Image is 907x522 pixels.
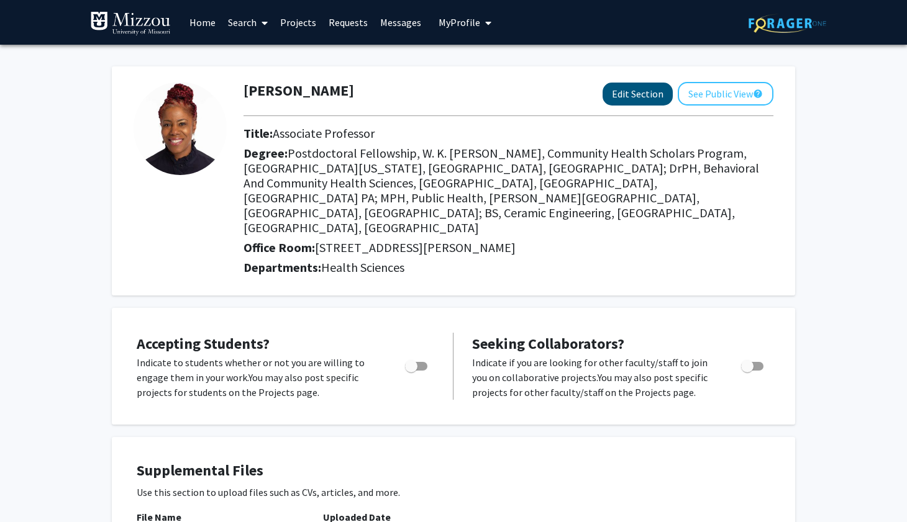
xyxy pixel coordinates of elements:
[321,259,404,275] span: Health Sciences
[137,462,770,480] h4: Supplemental Files
[244,82,354,100] h1: [PERSON_NAME]
[678,82,773,106] button: See Public View
[244,240,773,255] h2: Office Room:
[244,126,773,141] h2: Title:
[222,1,274,44] a: Search
[134,82,227,175] img: Profile Picture
[244,146,773,235] h2: Degree:
[753,86,763,101] mat-icon: help
[400,355,434,374] div: Toggle
[274,1,322,44] a: Projects
[736,355,770,374] div: Toggle
[137,334,270,353] span: Accepting Students?
[322,1,374,44] a: Requests
[374,1,427,44] a: Messages
[9,466,53,513] iframe: Chat
[472,355,718,400] p: Indicate if you are looking for other faculty/staff to join you on collaborative projects. You ma...
[244,145,759,235] span: Postdoctoral Fellowship, W. K. [PERSON_NAME], Community Health Scholars Program, [GEOGRAPHIC_DATA...
[137,355,381,400] p: Indicate to students whether or not you are willing to engage them in your work. You may also pos...
[603,83,673,106] button: Edit Section
[749,14,826,33] img: ForagerOne Logo
[90,11,171,36] img: University of Missouri Logo
[273,125,375,141] span: Associate Professor
[439,16,480,29] span: My Profile
[234,260,783,275] h2: Departments:
[137,485,770,500] p: Use this section to upload files such as CVs, articles, and more.
[472,334,624,353] span: Seeking Collaborators?
[183,1,222,44] a: Home
[315,240,516,255] span: [STREET_ADDRESS][PERSON_NAME]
